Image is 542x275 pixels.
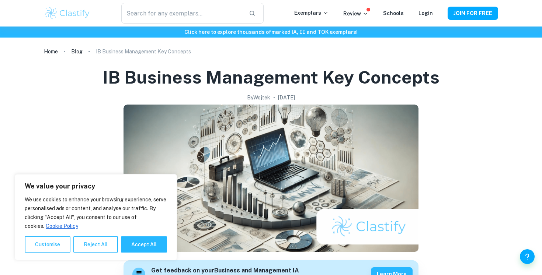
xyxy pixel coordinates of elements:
[44,6,91,21] img: Clastify logo
[273,94,275,102] p: •
[278,94,295,102] h2: [DATE]
[103,66,439,89] h1: IB Business Management Key Concepts
[96,47,191,56] p: IB Business Management Key Concepts
[44,46,58,57] a: Home
[25,182,167,191] p: We value your privacy
[121,3,243,24] input: Search for any exemplars...
[520,249,535,264] button: Help and Feedback
[121,236,167,253] button: Accept All
[343,10,368,18] p: Review
[15,174,177,260] div: We value your privacy
[1,28,541,36] h6: Click here to explore thousands of marked IA, EE and TOK exemplars !
[73,236,118,253] button: Reject All
[124,105,418,252] img: IB Business Management Key Concepts cover image
[294,9,329,17] p: Exemplars
[418,10,433,16] a: Login
[71,46,83,57] a: Blog
[25,195,167,230] p: We use cookies to enhance your browsing experience, serve personalised ads or content, and analys...
[448,7,498,20] button: JOIN FOR FREE
[247,94,270,102] h2: By Wojtek
[25,236,70,253] button: Customise
[383,10,404,16] a: Schools
[45,223,79,229] a: Cookie Policy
